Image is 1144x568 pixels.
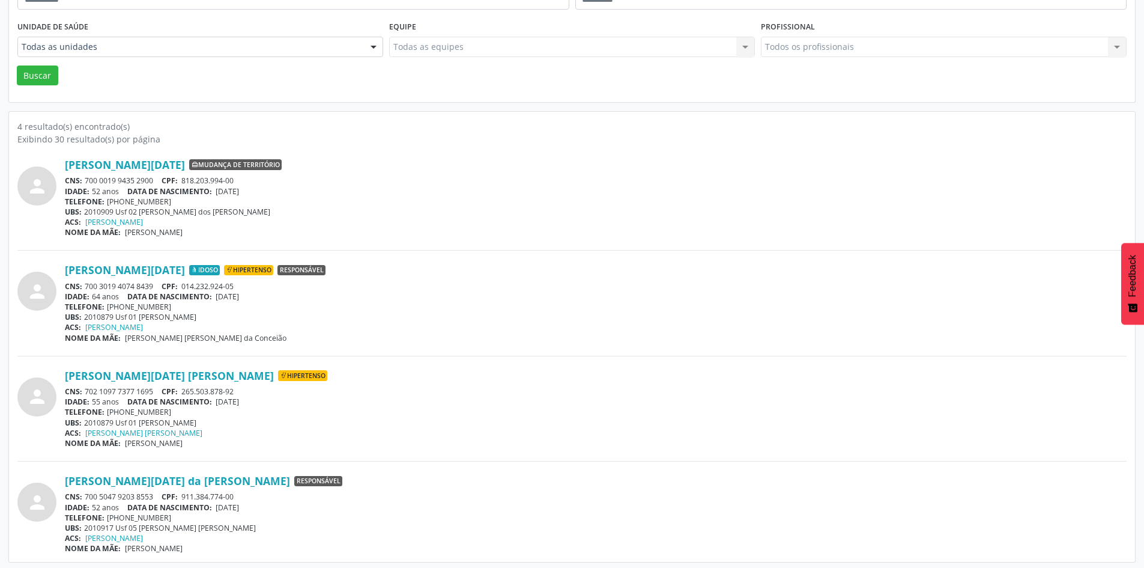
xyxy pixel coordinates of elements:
span: [DATE] [216,186,239,197]
span: CNS: [65,281,82,292]
div: 55 anos [65,397,1127,407]
span: 014.232.924-05 [181,281,234,292]
span: 818.203.994-00 [181,176,234,186]
span: [PERSON_NAME] [125,227,183,237]
div: [PHONE_NUMBER] [65,513,1127,523]
div: 64 anos [65,292,1127,302]
div: 52 anos [65,502,1127,513]
span: CNS: [65,386,82,397]
div: 700 0019 9435 2900 [65,176,1127,186]
span: NOME DA MÃE: [65,227,121,237]
span: TELEFONE: [65,407,104,417]
span: 265.503.878-92 [181,386,234,397]
a: [PERSON_NAME][DATE] da [PERSON_NAME] [65,474,290,487]
i: person [26,176,48,197]
span: NOME DA MÃE: [65,543,121,554]
span: UBS: [65,207,82,217]
div: 700 3019 4074 8439 [65,281,1127,292]
div: 2010909 Usf 02 [PERSON_NAME] dos [PERSON_NAME] [65,207,1127,217]
div: 52 anos [65,186,1127,197]
span: [PERSON_NAME] [125,438,183,448]
div: 2010879 Usf 01 [PERSON_NAME] [65,418,1127,428]
span: CPF: [162,492,178,502]
span: Feedback [1127,255,1138,297]
span: CNS: [65,492,82,502]
span: [PERSON_NAME] [125,543,183,554]
span: NOME DA MÃE: [65,438,121,448]
div: [PHONE_NUMBER] [65,407,1127,417]
a: [PERSON_NAME][DATE] [PERSON_NAME] [65,369,274,382]
span: TELEFONE: [65,302,104,312]
span: CPF: [162,386,178,397]
span: Todas as unidades [22,41,359,53]
span: ACS: [65,217,81,227]
span: DATA DE NASCIMENTO: [127,186,212,197]
span: UBS: [65,312,82,322]
span: ACS: [65,322,81,332]
span: [DATE] [216,502,239,513]
button: Feedback - Mostrar pesquisa [1121,243,1144,325]
a: [PERSON_NAME] [85,322,143,332]
span: ACS: [65,533,81,543]
span: IDADE: [65,186,89,197]
i: person [26,386,48,408]
a: [PERSON_NAME] [PERSON_NAME] [85,428,202,438]
span: Idoso [189,265,220,276]
span: Responsável [277,265,325,276]
span: 911.384.774-00 [181,492,234,502]
div: [PHONE_NUMBER] [65,302,1127,312]
label: Equipe [389,18,416,37]
span: IDADE: [65,502,89,513]
div: 2010879 Usf 01 [PERSON_NAME] [65,312,1127,322]
span: DATA DE NASCIMENTO: [127,502,212,513]
span: Mudança de território [189,159,282,170]
span: DATA DE NASCIMENTO: [127,397,212,407]
span: ACS: [65,428,81,438]
label: Unidade de saúde [17,18,88,37]
span: [DATE] [216,397,239,407]
a: [PERSON_NAME][DATE] [65,263,185,276]
a: [PERSON_NAME][DATE] [65,158,185,171]
i: person [26,492,48,513]
label: Profissional [761,18,815,37]
span: CPF: [162,176,178,186]
span: UBS: [65,418,82,428]
div: Exibindo 30 resultado(s) por página [17,133,1127,145]
i: person [26,281,48,302]
span: IDADE: [65,397,89,407]
span: UBS: [65,523,82,533]
span: IDADE: [65,292,89,302]
span: Hipertenso [224,265,273,276]
span: [DATE] [216,292,239,302]
div: 4 resultado(s) encontrado(s) [17,120,1127,133]
div: 2010917 Usf 05 [PERSON_NAME] [PERSON_NAME] [65,523,1127,533]
span: CNS: [65,176,82,186]
div: 702 1097 7377 1695 [65,386,1127,397]
div: [PHONE_NUMBER] [65,197,1127,207]
span: TELEFONE: [65,513,104,523]
div: 700 5047 9203 8553 [65,492,1127,502]
a: [PERSON_NAME] [85,533,143,543]
a: [PERSON_NAME] [85,217,143,227]
span: [PERSON_NAME] [PERSON_NAME] da Conceião [125,333,286,343]
button: Buscar [17,66,58,86]
span: DATA DE NASCIMENTO: [127,292,212,302]
span: TELEFONE: [65,197,104,207]
span: Responsável [294,476,342,487]
span: Hipertenso [278,370,327,381]
span: CPF: [162,281,178,292]
span: NOME DA MÃE: [65,333,121,343]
